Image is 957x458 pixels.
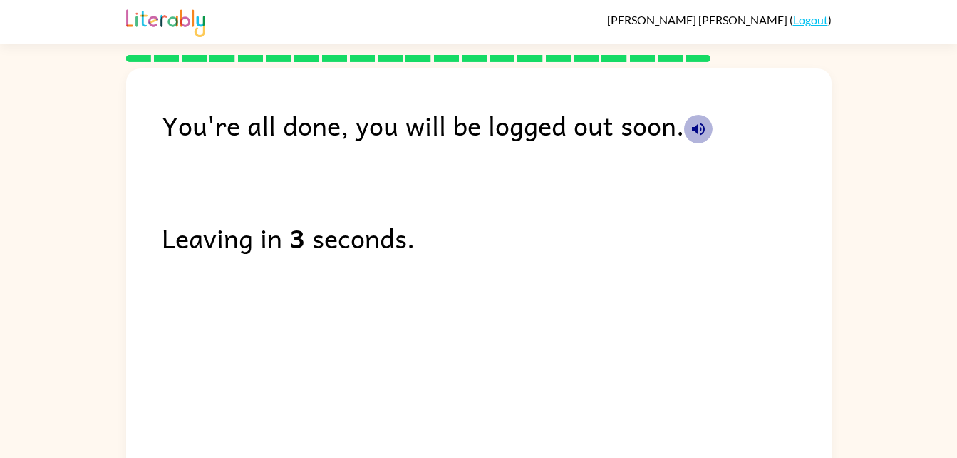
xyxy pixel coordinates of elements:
[126,6,205,37] img: Literably
[162,104,832,146] div: You're all done, you will be logged out soon.
[607,13,832,26] div: ( )
[289,217,305,258] b: 3
[607,13,790,26] span: [PERSON_NAME] [PERSON_NAME]
[162,217,832,258] div: Leaving in seconds.
[793,13,828,26] a: Logout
